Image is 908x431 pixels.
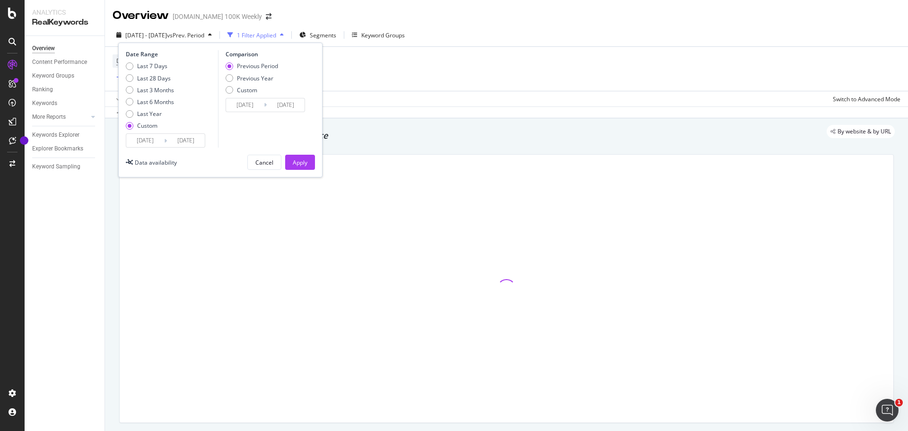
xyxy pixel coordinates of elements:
input: End Date [167,134,205,147]
div: 1 Filter Applied [237,31,276,39]
div: Ranking [32,85,53,95]
div: More Reports [32,112,66,122]
div: Keywords [32,98,57,108]
div: [DOMAIN_NAME] 100K Weekly [173,12,262,21]
div: Custom [226,86,278,94]
div: Cancel [255,158,273,167]
a: Keyword Groups [32,71,98,81]
div: Last 7 Days [126,62,174,70]
button: Cancel [247,155,281,170]
div: Custom [237,86,257,94]
div: Keyword Groups [361,31,405,39]
div: Last Year [137,110,162,118]
button: Add Filter [113,72,150,83]
div: legacy label [827,125,895,138]
button: 1 Filter Applied [224,27,288,43]
a: Overview [32,44,98,53]
span: vs Prev. Period [167,31,204,39]
div: Keywords Explorer [32,130,79,140]
div: Date Range [126,50,216,58]
a: Ranking [32,85,98,95]
div: Data availability [135,158,177,167]
div: Overview [32,44,55,53]
div: Content Performance [32,57,87,67]
div: Previous Year [226,74,278,82]
input: End Date [267,98,305,112]
button: Keyword Groups [348,27,409,43]
div: Last 3 Months [137,86,174,94]
span: Device [116,57,134,65]
button: Apply [113,91,140,106]
div: Apply [293,158,307,167]
input: Start Date [126,134,164,147]
a: Keywords Explorer [32,130,98,140]
div: Explorer Bookmarks [32,144,83,154]
div: Overview [113,8,169,24]
div: Last 6 Months [126,98,174,106]
div: Previous Period [237,62,278,70]
span: [DATE] - [DATE] [125,31,167,39]
div: Last 7 Days [137,62,167,70]
div: Last Year [126,110,174,118]
div: Keyword Sampling [32,162,80,172]
div: arrow-right-arrow-left [266,13,271,20]
a: Keyword Sampling [32,162,98,172]
div: Comparison [226,50,308,58]
div: Custom [126,122,174,130]
button: Switch to Advanced Mode [829,91,900,106]
a: More Reports [32,112,88,122]
button: Segments [296,27,340,43]
div: Last 6 Months [137,98,174,106]
a: Keywords [32,98,98,108]
div: Last 28 Days [137,74,171,82]
div: Tooltip anchor [20,136,28,145]
div: RealKeywords [32,17,97,28]
span: 1 [895,399,903,406]
a: Explorer Bookmarks [32,144,98,154]
div: Previous Year [237,74,273,82]
span: By website & by URL [838,129,891,134]
div: Custom [137,122,157,130]
input: Start Date [226,98,264,112]
div: Analytics [32,8,97,17]
a: Content Performance [32,57,98,67]
div: Keyword Groups [32,71,74,81]
div: Last 28 Days [126,74,174,82]
div: Switch to Advanced Mode [833,95,900,103]
button: [DATE] - [DATE]vsPrev. Period [113,27,216,43]
div: Previous Period [226,62,278,70]
span: Segments [310,31,336,39]
iframe: Intercom live chat [876,399,899,422]
button: Apply [285,155,315,170]
div: Last 3 Months [126,86,174,94]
